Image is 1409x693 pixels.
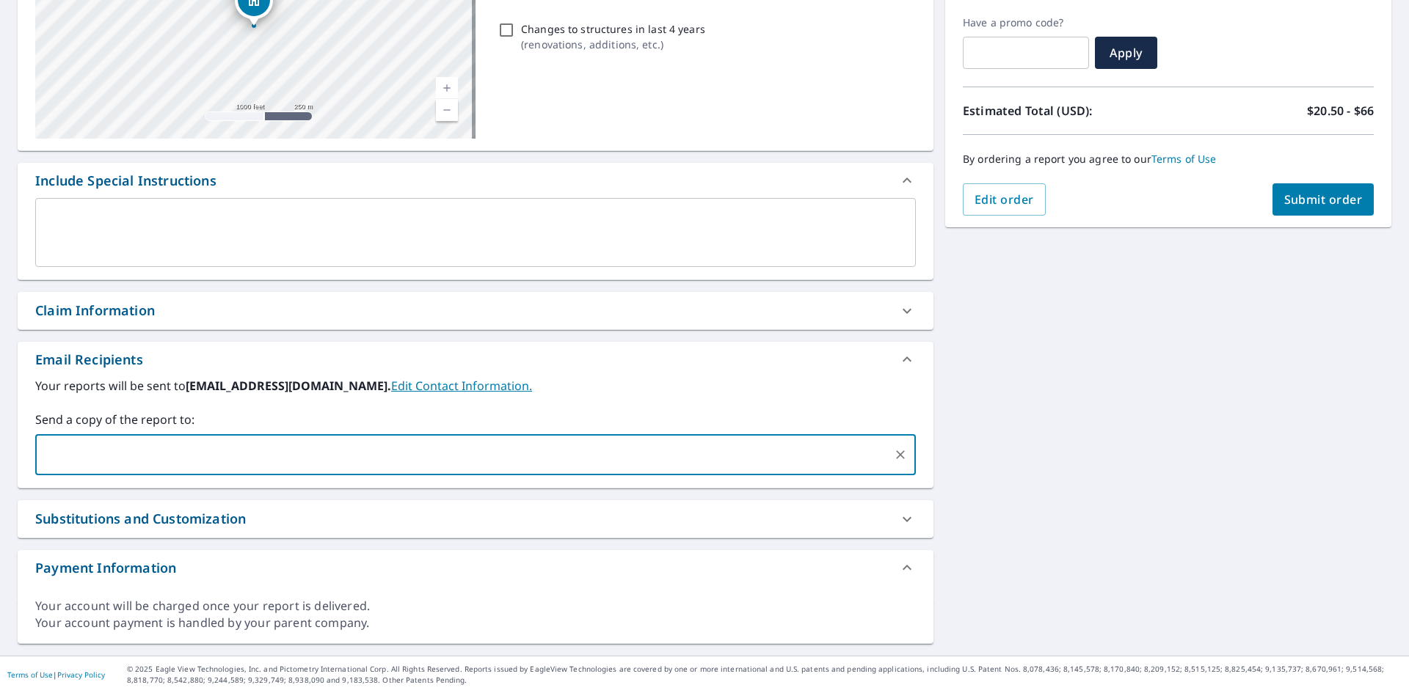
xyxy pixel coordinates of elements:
[35,615,916,631] div: Your account payment is handled by your parent company.
[35,301,155,320] div: Claim Information
[436,99,458,121] a: Current Level 15, Zoom Out
[963,153,1374,166] p: By ordering a report you agree to our
[18,342,933,377] div: Email Recipients
[127,664,1402,686] p: © 2025 Eagle View Technologies, Inc. and Pictometry International Corp. All Rights Reserved. Repo...
[35,411,916,428] label: Send a copy of the report to:
[963,183,1046,216] button: Edit order
[1284,191,1363,208] span: Submit order
[963,102,1168,120] p: Estimated Total (USD):
[521,21,705,37] p: Changes to structures in last 4 years
[35,558,176,578] div: Payment Information
[18,550,933,585] div: Payment Information
[1151,152,1217,166] a: Terms of Use
[18,163,933,198] div: Include Special Instructions
[1273,183,1375,216] button: Submit order
[35,350,143,370] div: Email Recipients
[521,37,705,52] p: ( renovations, additions, etc. )
[391,378,532,394] a: EditContactInfo
[890,444,911,465] button: Clear
[35,171,216,191] div: Include Special Instructions
[975,191,1034,208] span: Edit order
[18,292,933,329] div: Claim Information
[57,670,105,680] a: Privacy Policy
[7,670,53,680] a: Terms of Use
[35,377,916,395] label: Your reports will be sent to
[436,77,458,99] a: Current Level 15, Zoom In
[35,509,246,529] div: Substitutions and Customization
[35,598,916,615] div: Your account will be charged once your report is delivered.
[1307,102,1374,120] p: $20.50 - $66
[7,670,105,679] p: |
[1095,37,1157,69] button: Apply
[18,500,933,538] div: Substitutions and Customization
[963,16,1089,29] label: Have a promo code?
[186,378,391,394] b: [EMAIL_ADDRESS][DOMAIN_NAME].
[1107,45,1146,61] span: Apply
